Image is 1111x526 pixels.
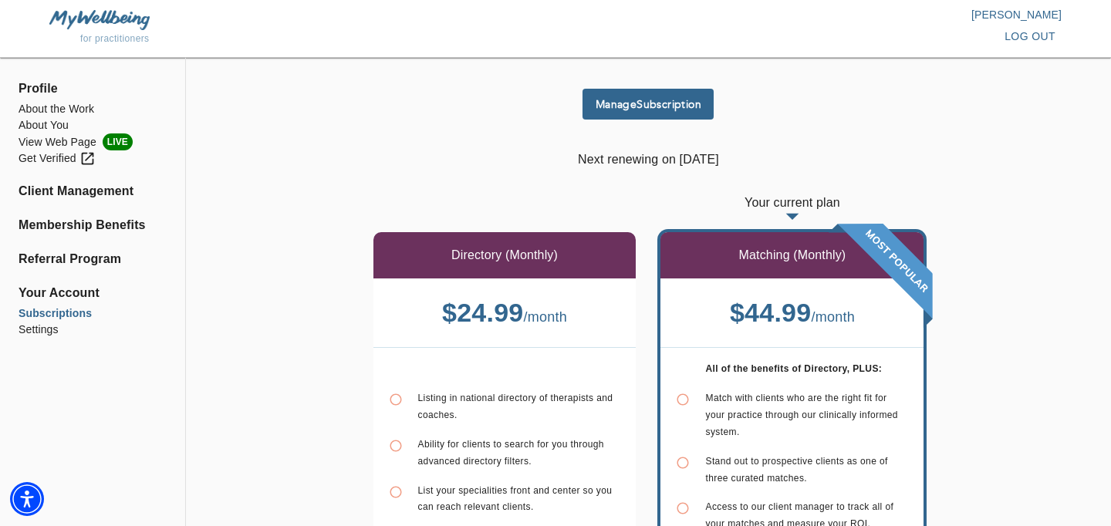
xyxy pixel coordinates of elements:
a: Referral Program [19,250,167,268]
b: All of the benefits of Directory, PLUS: [705,363,882,374]
img: MyWellbeing [49,10,150,29]
b: $ 44.99 [730,298,812,327]
li: View Web Page [19,133,167,150]
a: Subscriptions [19,305,167,322]
a: Settings [19,322,167,338]
span: / month [811,309,855,325]
span: Stand out to prospective clients as one of three curated matches. [705,456,887,484]
a: About You [19,117,167,133]
a: Client Management [19,182,167,201]
img: banner [829,224,933,328]
b: $ 24.99 [442,298,524,327]
p: [PERSON_NAME] [555,7,1062,22]
div: Get Verified [19,150,96,167]
span: / month [523,309,567,325]
div: Accessibility Menu [10,482,44,516]
span: Match with clients who are the right fit for your practice through our clinically informed system. [705,393,897,437]
span: Ability for clients to search for you through advanced directory filters. [418,439,604,467]
a: Membership Benefits [19,216,167,234]
a: View Web PageLIVE [19,133,167,150]
span: Listing in national directory of therapists and coaches. [418,393,613,420]
span: LIVE [103,133,133,150]
a: About the Work [19,101,167,117]
span: Manage Subscription [589,97,707,112]
button: log out [998,22,1062,51]
span: for practitioners [80,33,150,44]
p: Matching (Monthly) [739,246,846,265]
button: ManageSubscription [583,89,714,120]
p: Your current plan [660,194,924,232]
span: Your Account [19,284,167,302]
a: Get Verified [19,150,167,167]
span: log out [1005,27,1055,46]
p: Directory (Monthly) [451,246,558,265]
span: Profile [19,79,167,98]
span: List your specialities front and center so you can reach relevant clients. [418,485,613,513]
p: Next renewing on [DATE] [229,150,1068,169]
